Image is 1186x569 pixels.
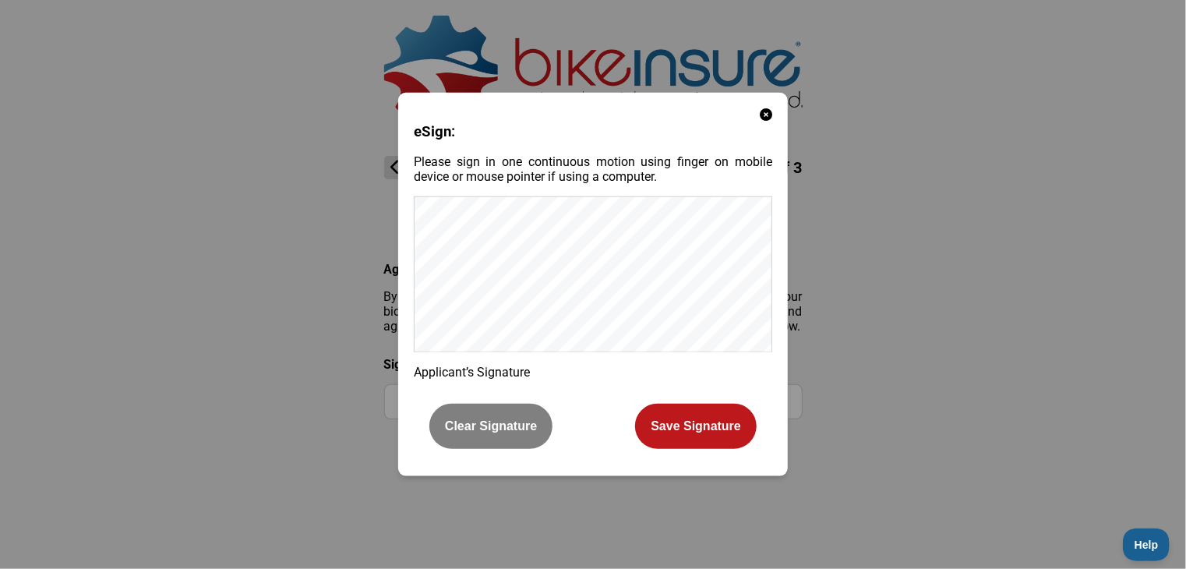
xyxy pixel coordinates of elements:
iframe: Toggle Customer Support [1123,528,1170,561]
button: Clear Signature [429,404,552,449]
h3: eSign: [414,123,772,140]
p: Applicant’s Signature [414,365,772,380]
p: Please sign in one continuous motion using finger on mobile device or mouse pointer if using a co... [414,154,772,184]
button: Save Signature [635,404,757,449]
